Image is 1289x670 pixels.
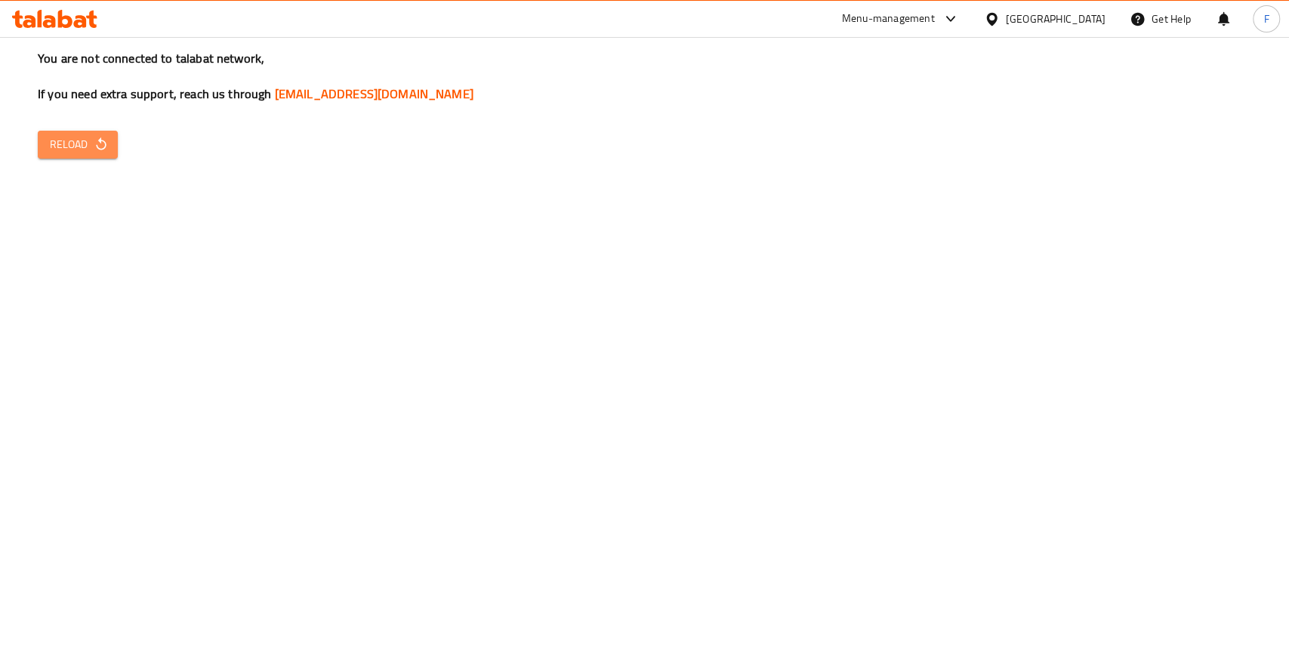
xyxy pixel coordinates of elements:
div: Menu-management [842,10,935,28]
div: [GEOGRAPHIC_DATA] [1006,11,1106,27]
h3: You are not connected to talabat network, If you need extra support, reach us through [38,50,1251,103]
span: F [1263,11,1269,27]
a: [EMAIL_ADDRESS][DOMAIN_NAME] [275,82,473,105]
button: Reload [38,131,118,159]
span: Reload [50,135,106,154]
